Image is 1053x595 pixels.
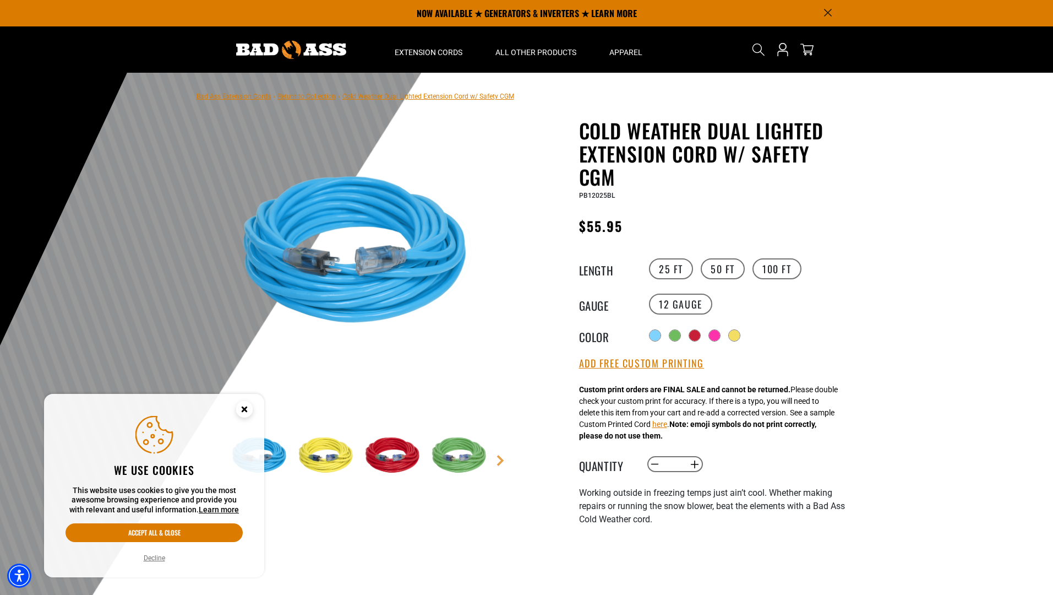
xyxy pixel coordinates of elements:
[395,47,462,57] span: Extension Cords
[429,424,493,488] img: Green
[495,47,576,57] span: All Other Products
[66,523,243,542] button: Accept all & close
[66,486,243,515] p: This website uses cookies to give you the most awesome browsing experience and provide you with r...
[338,93,340,100] span: ›
[579,358,704,370] button: Add Free Custom Printing
[197,93,271,100] a: Bad Ass Extension Cords
[579,384,838,442] div: Please double check your custom print for accuracy. If there is a typo, you will need to delete t...
[701,258,745,279] label: 50 FT
[579,420,816,440] strong: Note: emoji symbols do not print correctly, please do not use them.
[140,553,168,564] button: Decline
[579,192,615,199] span: PB12025BL
[579,119,849,188] h1: Cold Weather Dual Lighted Extension Cord w/ Safety CGM
[649,258,693,279] label: 25 FT
[197,89,514,102] nav: breadcrumbs
[342,93,514,100] span: Cold Weather Dual Lighted Extension Cord w/ Safety CGM
[579,216,623,236] span: $55.95
[296,424,359,488] img: Yellow
[579,488,845,524] span: Working outside in freezing temps just ain’t cool. Whether making repairs or running the snow blo...
[593,26,659,73] summary: Apparel
[579,328,634,343] legend: Color
[579,385,790,394] strong: Custom print orders are FINAL SALE and cannot be returned.
[44,394,264,578] aside: Cookie Consent
[7,564,31,588] div: Accessibility Menu
[277,93,336,100] a: Return to Collection
[609,47,642,57] span: Apparel
[479,26,593,73] summary: All Other Products
[236,41,346,59] img: Bad Ass Extension Cords
[362,424,426,488] img: Red
[752,258,801,279] label: 100 FT
[66,463,243,477] h2: We use cookies
[378,26,479,73] summary: Extension Cords
[652,419,667,430] button: here
[495,455,506,466] a: Next
[579,262,634,276] legend: Length
[579,297,634,311] legend: Gauge
[649,294,712,315] label: 12 Gauge
[579,457,634,472] label: Quantity
[750,41,767,58] summary: Search
[273,93,275,100] span: ›
[199,505,239,514] a: This website uses cookies to give you the most awesome browsing experience and provide you with r...
[229,121,494,387] img: Light Blue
